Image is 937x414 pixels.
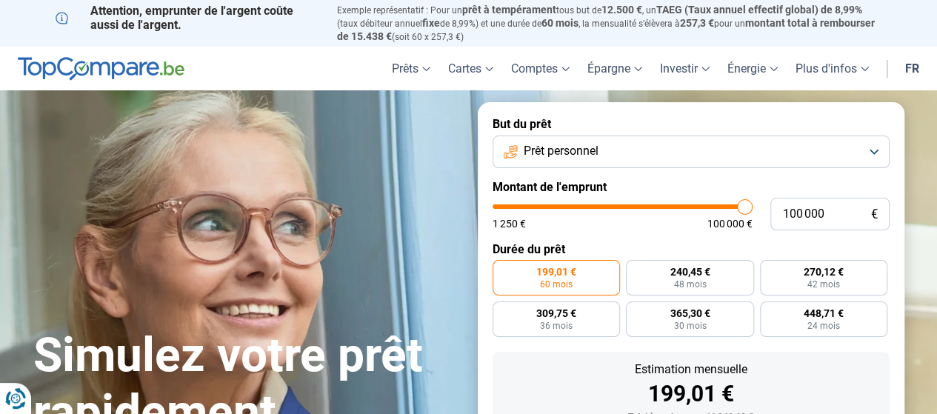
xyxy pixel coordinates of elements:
[673,321,706,330] span: 30 mois
[673,280,706,289] span: 48 mois
[540,321,573,330] span: 36 mois
[337,4,882,43] p: Exemple représentatif : Pour un tous but de , un (taux débiteur annuel de 8,99%) et une durée de ...
[439,47,502,90] a: Cartes
[524,143,598,159] span: Prêt personnel
[462,4,556,16] span: prêt à tempérament
[807,321,840,330] span: 24 mois
[871,208,878,221] span: €
[578,47,651,90] a: Épargne
[56,4,319,32] p: Attention, emprunter de l'argent coûte aussi de l'argent.
[422,17,440,29] span: fixe
[807,280,840,289] span: 42 mois
[493,117,890,131] label: But du prêt
[493,218,526,229] span: 1 250 €
[718,47,787,90] a: Énergie
[656,4,862,16] span: TAEG (Taux annuel effectif global) de 8,99%
[670,267,710,277] span: 240,45 €
[707,218,753,229] span: 100 000 €
[541,17,578,29] span: 60 mois
[504,364,878,375] div: Estimation mensuelle
[502,47,578,90] a: Comptes
[383,47,439,90] a: Prêts
[670,308,710,318] span: 365,30 €
[896,47,928,90] a: fr
[493,180,890,194] label: Montant de l'emprunt
[18,57,184,81] img: TopCompare
[493,136,890,168] button: Prêt personnel
[601,4,642,16] span: 12.500 €
[680,17,714,29] span: 257,3 €
[804,308,844,318] span: 448,71 €
[536,267,576,277] span: 199,01 €
[536,308,576,318] span: 309,75 €
[787,47,878,90] a: Plus d'infos
[651,47,718,90] a: Investir
[540,280,573,289] span: 60 mois
[504,383,878,405] div: 199,01 €
[337,17,875,42] span: montant total à rembourser de 15.438 €
[804,267,844,277] span: 270,12 €
[493,242,890,256] label: Durée du prêt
